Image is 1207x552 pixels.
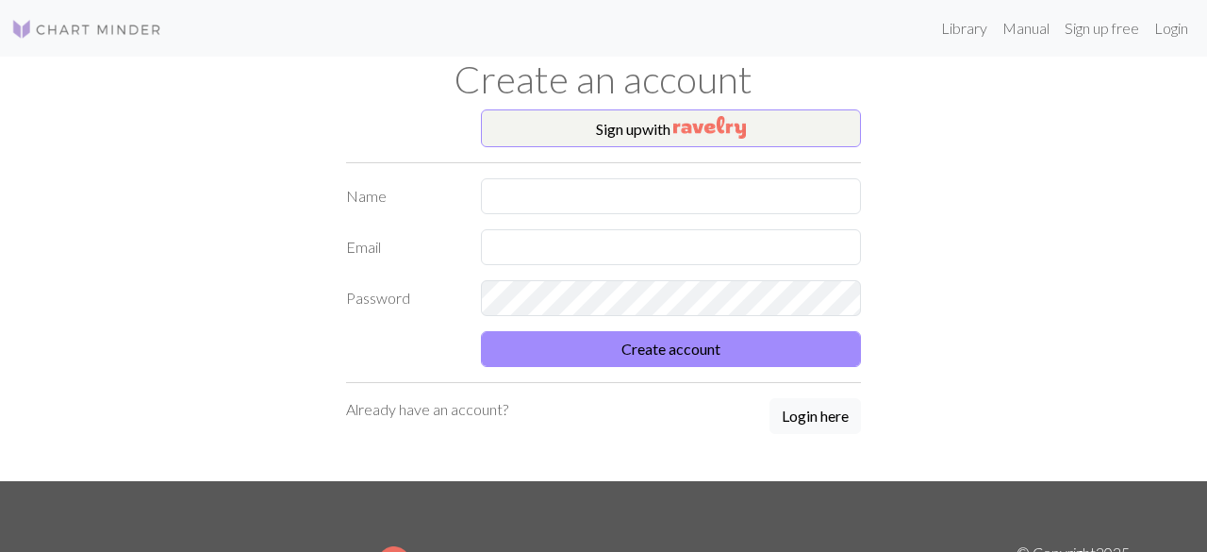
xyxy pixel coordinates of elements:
[335,280,470,316] label: Password
[769,398,861,436] a: Login here
[346,398,508,421] p: Already have an account?
[673,116,746,139] img: Ravelry
[769,398,861,434] button: Login here
[481,109,862,147] button: Sign upwith
[11,18,162,41] img: Logo
[934,9,995,47] a: Library
[1147,9,1196,47] a: Login
[66,57,1141,102] h1: Create an account
[995,9,1057,47] a: Manual
[335,178,470,214] label: Name
[335,229,470,265] label: Email
[1057,9,1147,47] a: Sign up free
[481,331,862,367] button: Create account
